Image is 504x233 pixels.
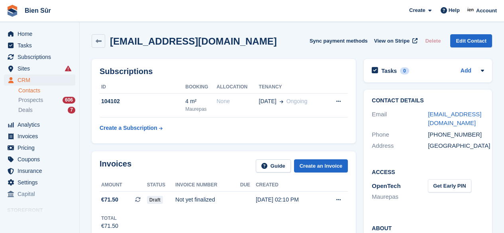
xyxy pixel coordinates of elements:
[18,165,65,176] span: Insurance
[101,222,118,230] div: €71.50
[4,165,75,176] a: menu
[4,131,75,142] a: menu
[22,4,54,17] a: Bien Sûr
[216,81,259,94] th: Allocation
[147,196,163,204] span: Draft
[310,34,368,47] button: Sync payment methods
[18,106,33,114] span: Deals
[256,179,322,192] th: Created
[259,81,326,94] th: Tenancy
[18,106,75,114] a: Deals 7
[4,74,75,86] a: menu
[450,34,492,47] a: Edit Contact
[18,87,75,94] a: Contacts
[372,141,428,151] div: Address
[6,5,18,17] img: stora-icon-8386f47178a22dfd0bd8f6a31ec36ba5ce8667c1dd55bd0f319d3a0aa187defe.svg
[100,179,147,192] th: Amount
[4,119,75,130] a: menu
[372,168,484,176] h2: Access
[18,74,65,86] span: CRM
[4,40,75,51] a: menu
[147,179,175,192] th: Status
[428,111,481,127] a: [EMAIL_ADDRESS][DOMAIN_NAME]
[4,154,75,165] a: menu
[428,179,471,192] button: Get Early PIN
[461,67,471,76] a: Add
[100,67,348,76] h2: Subscriptions
[4,63,75,74] a: menu
[101,196,118,204] span: €71.50
[100,124,157,132] div: Create a Subscription
[4,51,75,63] a: menu
[422,34,444,47] button: Delete
[476,7,497,15] span: Account
[18,177,65,188] span: Settings
[467,6,475,14] img: Asmaa Habri
[110,36,277,47] h2: [EMAIL_ADDRESS][DOMAIN_NAME]
[18,96,43,104] span: Prospects
[185,81,216,94] th: Booking
[286,98,308,104] span: Ongoing
[18,51,65,63] span: Subscriptions
[4,188,75,200] a: menu
[428,141,484,151] div: [GEOGRAPHIC_DATA]
[100,121,163,135] a: Create a Subscription
[18,63,65,74] span: Sites
[18,119,65,130] span: Analytics
[101,215,118,222] div: Total
[240,179,256,192] th: Due
[428,130,484,139] div: [PHONE_NUMBER]
[175,179,240,192] th: Invoice number
[372,192,428,202] li: Maurepas
[259,97,277,106] span: [DATE]
[256,159,291,172] a: Guide
[185,97,216,106] div: 4 m²
[18,188,65,200] span: Capital
[68,107,75,114] div: 7
[100,97,185,106] div: 104102
[175,196,240,204] div: Not yet finalized
[256,196,322,204] div: [DATE] 02:10 PM
[18,131,65,142] span: Invoices
[4,177,75,188] a: menu
[18,154,65,165] span: Coupons
[372,224,484,232] h2: About
[374,37,410,45] span: View on Stripe
[372,130,428,139] div: Phone
[65,65,71,72] i: Smart entry sync failures have occurred
[372,98,484,104] h2: Contact Details
[63,97,75,104] div: 606
[100,159,131,172] h2: Invoices
[18,40,65,51] span: Tasks
[216,97,259,106] div: None
[4,28,75,39] a: menu
[100,81,185,94] th: ID
[372,182,400,189] span: OpenTech
[294,159,348,172] a: Create an Invoice
[381,67,397,74] h2: Tasks
[449,6,460,14] span: Help
[18,142,65,153] span: Pricing
[372,110,428,128] div: Email
[18,96,75,104] a: Prospects 606
[371,34,419,47] a: View on Stripe
[409,6,425,14] span: Create
[7,206,79,214] span: Storefront
[18,28,65,39] span: Home
[400,67,409,74] div: 0
[4,142,75,153] a: menu
[185,106,216,113] div: Maurepas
